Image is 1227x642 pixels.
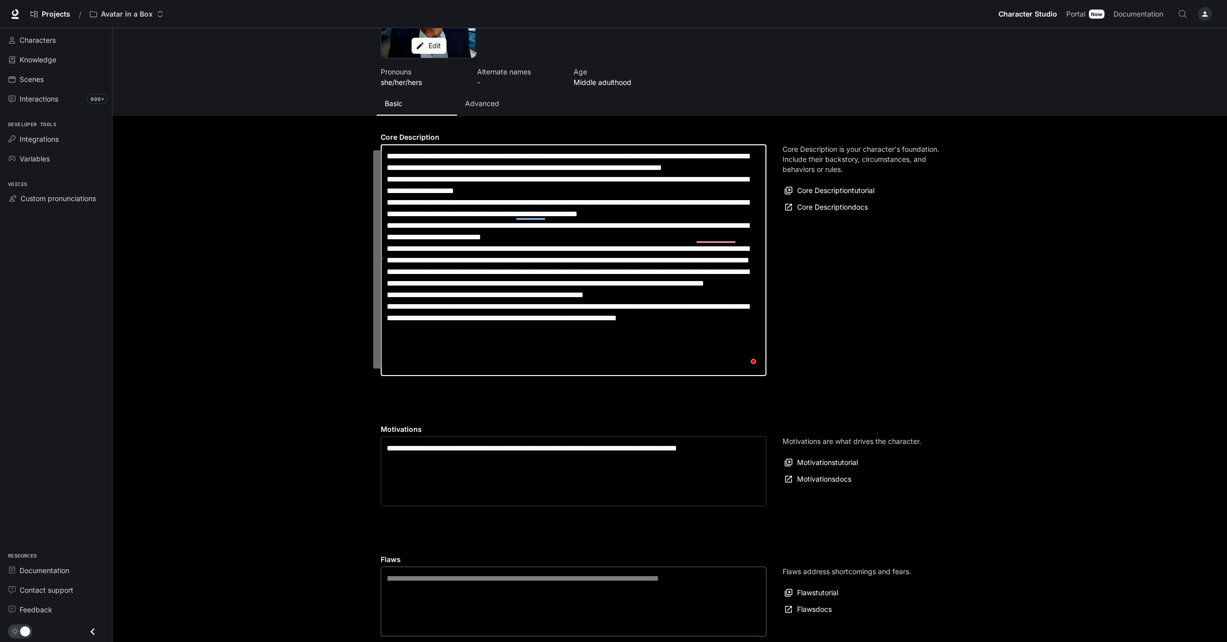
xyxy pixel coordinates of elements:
[381,555,766,565] h4: Flaws
[1109,4,1171,24] a: Documentation
[85,4,168,24] button: Open workspace menu
[1113,8,1163,21] span: Documentation
[783,436,921,446] p: Motivations are what drives the character.
[4,601,108,618] a: Feedback
[1062,4,1108,24] a: PortalNew
[20,94,58,104] span: Interactions
[4,562,108,579] a: Documentation
[1173,4,1193,24] button: Open Command Menu
[465,99,499,109] p: Advanced
[1066,8,1085,21] span: Portal
[381,77,465,87] p: she/her/hers
[4,190,108,207] a: Custom pronunciations
[20,153,50,164] span: Variables
[477,66,562,77] p: Alternate names
[20,565,69,576] span: Documentation
[4,150,108,167] a: Variables
[4,70,108,88] a: Scenes
[4,31,108,49] a: Characters
[783,601,834,618] a: Flawsdocs
[20,585,73,595] span: Contact support
[381,66,465,87] button: Open character details dialog
[381,567,766,636] div: Flaws
[42,10,70,19] span: Projects
[385,99,402,109] p: Basic
[381,132,766,142] h4: Core Description
[477,77,562,87] p: -
[574,77,658,87] p: Middle adulthood
[4,90,108,108] a: Interactions
[994,4,1061,24] a: Character Studio
[783,471,854,488] a: Motivationsdocs
[20,604,52,615] span: Feedback
[4,581,108,599] a: Contact support
[783,585,841,601] button: Flawstutorial
[4,51,108,68] a: Knowledge
[20,35,56,45] span: Characters
[20,625,30,636] span: Dark mode toggle
[998,8,1057,21] span: Character Studio
[21,193,96,204] span: Custom pronunciations
[387,150,760,370] textarea: To enrich screen reader interactions, please activate Accessibility in Grammarly extension settings
[20,74,44,84] span: Scenes
[783,567,911,577] p: Flaws address shortcomings and fears.
[20,134,59,144] span: Integrations
[381,66,465,77] p: Pronouns
[381,144,766,376] div: label
[81,621,104,642] button: Close drawer
[411,38,446,54] button: Edit
[101,10,153,19] p: Avatar in a Box
[783,454,860,471] button: Motivationstutorial
[4,130,108,148] a: Integrations
[26,4,75,24] a: Go to projects
[783,199,870,216] a: Core Descriptiondocs
[574,66,658,87] button: Open character details dialog
[381,424,766,434] h4: Motivations
[783,144,943,174] p: Core Description is your character's foundation. Include their backstory, circumstances, and beha...
[1089,10,1104,19] div: New
[20,54,56,65] span: Knowledge
[75,9,85,20] div: /
[87,94,108,104] span: 999+
[477,66,562,87] button: Open character details dialog
[783,182,877,199] button: Core Descriptiontutorial
[574,66,658,77] p: Age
